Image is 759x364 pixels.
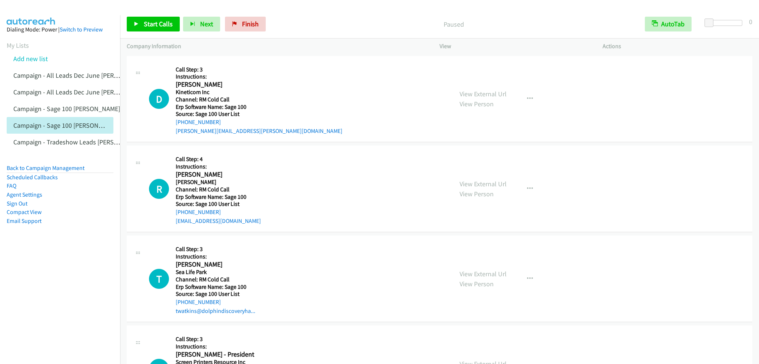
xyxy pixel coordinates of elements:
[176,186,275,193] h5: Channel: RM Cold Call
[749,17,752,27] div: 0
[176,253,275,260] h5: Instructions:
[176,193,275,201] h5: Erp Software Name: Sage 100
[460,280,494,288] a: View Person
[7,41,29,50] a: My Lists
[7,217,42,224] a: Email Support
[7,174,58,181] a: Scheduled Callbacks
[13,138,166,146] a: Campaign - Tradeshow Leads [PERSON_NAME] Cloned
[13,121,142,130] a: Campaign - Sage 100 [PERSON_NAME] Cloned
[176,80,275,89] h2: [PERSON_NAME]
[127,42,426,51] p: Company Information
[176,127,342,134] a: [PERSON_NAME][EMAIL_ADDRESS][PERSON_NAME][DOMAIN_NAME]
[149,269,169,289] h1: T
[149,89,169,109] div: The call is yet to be attempted
[176,170,275,179] h2: [PERSON_NAME]
[144,20,173,28] span: Start Calls
[176,118,221,126] a: [PHONE_NUMBER]
[460,270,507,278] a: View External Url
[7,164,84,171] a: Back to Campaign Management
[176,200,275,208] h5: Source: Sage 100 User List
[460,100,494,108] a: View Person
[176,276,275,283] h5: Channel: RM Cold Call
[603,42,752,51] p: Actions
[13,88,169,96] a: Campaign - All Leads Dec June [PERSON_NAME] Cloned
[176,290,275,298] h5: Source: Sage 100 User List
[176,307,255,314] a: twatkins@dolphindiscoveryha...
[176,178,275,186] h5: [PERSON_NAME]
[149,179,169,199] div: The call is yet to be attempted
[176,89,342,96] h5: Kineticom Inc
[176,110,342,118] h5: Source: Sage 100 User List
[183,17,220,31] button: Next
[242,20,259,28] span: Finish
[460,90,507,98] a: View External Url
[13,71,148,80] a: Campaign - All Leads Dec June [PERSON_NAME]
[7,208,42,216] a: Compact View
[7,200,27,207] a: Sign Out
[7,191,42,198] a: Agent Settings
[176,217,261,224] a: [EMAIL_ADDRESS][DOMAIN_NAME]
[200,20,213,28] span: Next
[176,156,275,163] h5: Call Step: 4
[176,298,221,305] a: [PHONE_NUMBER]
[176,335,302,343] h5: Call Step: 3
[13,104,120,113] a: Campaign - Sage 100 [PERSON_NAME]
[440,42,589,51] p: View
[149,179,169,199] h1: R
[176,350,275,359] h2: [PERSON_NAME] - President
[7,182,16,189] a: FAQ
[176,283,275,291] h5: Erp Software Name: Sage 100
[176,268,275,276] h5: Sea Life Park
[127,17,180,31] a: Start Calls
[176,260,275,269] h2: [PERSON_NAME]
[708,20,742,26] div: Delay between calls (in seconds)
[176,246,275,253] h5: Call Step: 3
[276,19,632,29] p: Paused
[645,17,692,31] button: AutoTab
[149,89,169,109] h1: D
[176,66,342,73] h5: Call Step: 3
[176,208,221,216] a: [PHONE_NUMBER]
[149,269,169,289] div: The call is yet to be attempted
[460,180,507,188] a: View External Url
[7,25,113,34] div: Dialing Mode: Power |
[176,163,275,170] h5: Instructions:
[176,103,342,111] h5: Erp Software Name: Sage 100
[176,343,302,350] h5: Instructions:
[176,96,342,103] h5: Channel: RM Cold Call
[225,17,266,31] a: Finish
[176,73,342,80] h5: Instructions:
[13,54,48,63] a: Add new list
[460,190,494,198] a: View Person
[60,26,103,33] a: Switch to Preview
